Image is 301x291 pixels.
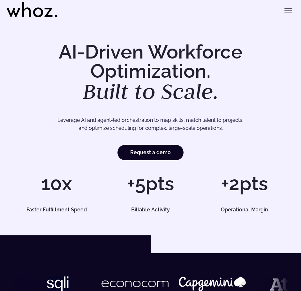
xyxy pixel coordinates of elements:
h5: Operational Margin [205,207,284,212]
h1: +5pts [107,174,194,193]
h5: Faster Fulfillment Speed [17,207,96,212]
h5: Billable Activity [111,207,190,212]
a: Request a demo [117,145,184,160]
h1: 10x [13,174,100,193]
h1: +2pts [201,174,288,193]
p: Leverage AI and agent-led orchestration to map skills, match talent to projects, and optimize sch... [26,116,275,132]
h1: AI-Driven Workforce Optimization. [13,42,288,102]
em: Built to Scale. [83,77,219,105]
button: Toggle menu [282,4,295,17]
